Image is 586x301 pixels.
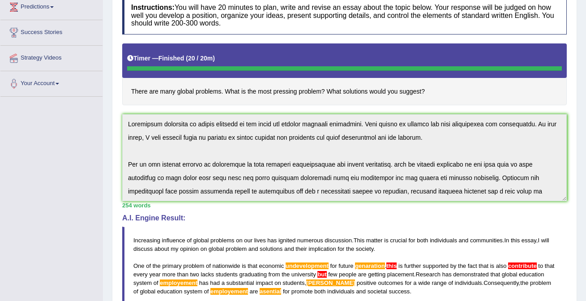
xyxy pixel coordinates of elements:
[314,288,325,295] span: both
[338,262,353,269] span: future
[308,245,336,252] span: implication
[184,288,202,295] span: system
[286,262,329,269] span: Possible spelling mistake found. (did you mean: development)
[368,288,387,295] span: societal
[133,288,138,295] span: of
[355,262,385,269] span: Possible spelling mistake found. (did you mean: generation)
[404,262,421,269] span: further
[496,262,507,269] span: also
[239,271,266,278] span: graduating
[338,245,344,252] span: for
[226,279,254,286] span: substantial
[162,271,175,278] span: more
[186,55,188,62] b: (
[470,237,503,244] span: communities
[0,71,103,94] a: Your Account
[325,237,352,244] span: discussion
[0,20,103,43] a: Success Stories
[442,271,452,278] span: has
[260,245,282,252] span: solutions
[210,279,220,286] span: had
[387,271,414,278] span: placement
[284,245,294,252] span: and
[282,279,304,286] span: students
[356,288,366,295] span: and
[133,279,152,286] span: system
[226,245,247,252] span: problem
[162,262,181,269] span: primary
[409,237,415,244] span: for
[459,237,469,244] span: and
[193,237,209,244] span: global
[430,237,457,244] span: individuals
[153,262,161,269] span: the
[283,288,290,295] span: for
[530,279,551,286] span: problem
[413,279,416,286] span: a
[339,271,356,278] span: people
[171,245,178,252] span: my
[260,288,281,295] span: Possible spelling mistake found. (did you mean: essential)
[122,201,567,210] div: 254 words
[154,279,158,286] span: of
[328,271,337,278] span: few
[190,271,199,278] span: two
[356,245,374,252] span: society
[154,245,169,252] span: about
[127,55,215,62] h5: Timer —
[479,262,488,269] span: that
[256,279,273,286] span: impact
[450,262,457,269] span: by
[209,245,224,252] span: global
[201,245,207,252] span: on
[389,288,410,295] span: success
[157,288,182,295] span: education
[213,55,215,62] b: )
[415,271,441,278] span: Research
[210,288,248,295] span: Possible spelling mistake found. (did you mean: employment)
[295,245,307,252] span: their
[206,262,211,269] span: of
[278,237,295,244] span: ignited
[366,237,383,244] span: matter
[330,262,337,269] span: for
[448,279,453,286] span: of
[346,245,354,252] span: the
[242,262,246,269] span: is
[244,237,252,244] span: our
[297,237,323,244] span: numerous
[418,279,430,286] span: wide
[405,279,411,286] span: for
[248,245,258,252] span: and
[483,279,519,286] span: Consequently
[368,271,385,278] span: getting
[204,288,209,295] span: of
[398,262,402,269] span: is
[538,262,543,269] span: to
[267,237,277,244] span: has
[545,262,555,269] span: that
[519,271,544,278] span: education
[378,279,403,286] span: outcomes
[236,237,242,244] span: on
[222,279,225,286] span: a
[212,262,240,269] span: nationwide
[133,271,148,278] span: every
[291,271,316,278] span: university
[417,237,428,244] span: both
[250,288,258,295] span: are
[357,279,376,286] span: positive
[538,237,539,244] span: I
[131,4,175,11] b: Instructions:
[316,271,318,278] span: Use a comma before ‘but’ if it connects two independent clauses (unless they are closely connecte...
[149,271,160,278] span: year
[508,262,537,269] span: Consider using either the past participle “contributed” or the present participle “contributing” ...
[490,262,494,269] span: is
[248,262,257,269] span: that
[354,237,365,244] span: This
[269,271,280,278] span: from
[522,237,536,244] span: essay
[274,279,281,286] span: on
[511,237,520,244] span: this
[504,237,509,244] span: In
